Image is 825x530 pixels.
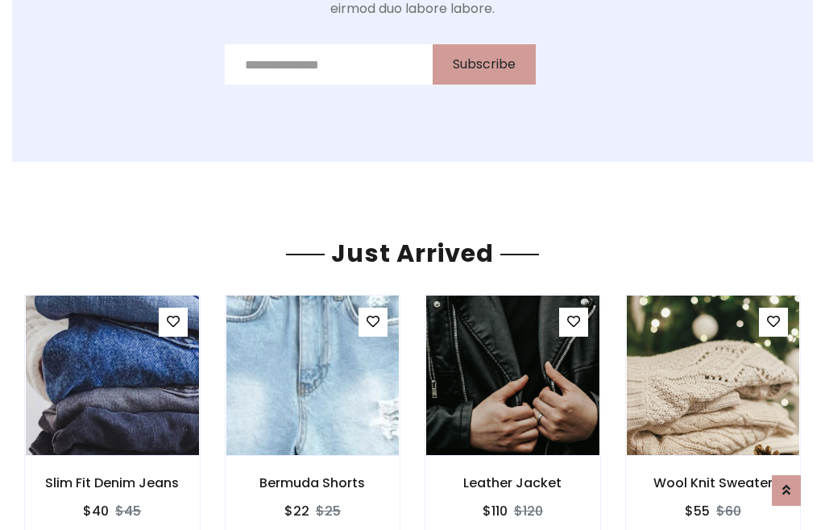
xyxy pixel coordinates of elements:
[284,503,309,519] h6: $22
[25,475,200,491] h6: Slim Fit Denim Jeans
[226,475,400,491] h6: Bermuda Shorts
[433,44,536,85] button: Subscribe
[716,502,741,520] del: $60
[685,503,710,519] h6: $55
[425,475,600,491] h6: Leather Jacket
[483,503,508,519] h6: $110
[514,502,543,520] del: $120
[316,502,341,520] del: $25
[83,503,109,519] h6: $40
[115,502,141,520] del: $45
[325,236,500,271] span: Just Arrived
[626,475,801,491] h6: Wool Knit Sweater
